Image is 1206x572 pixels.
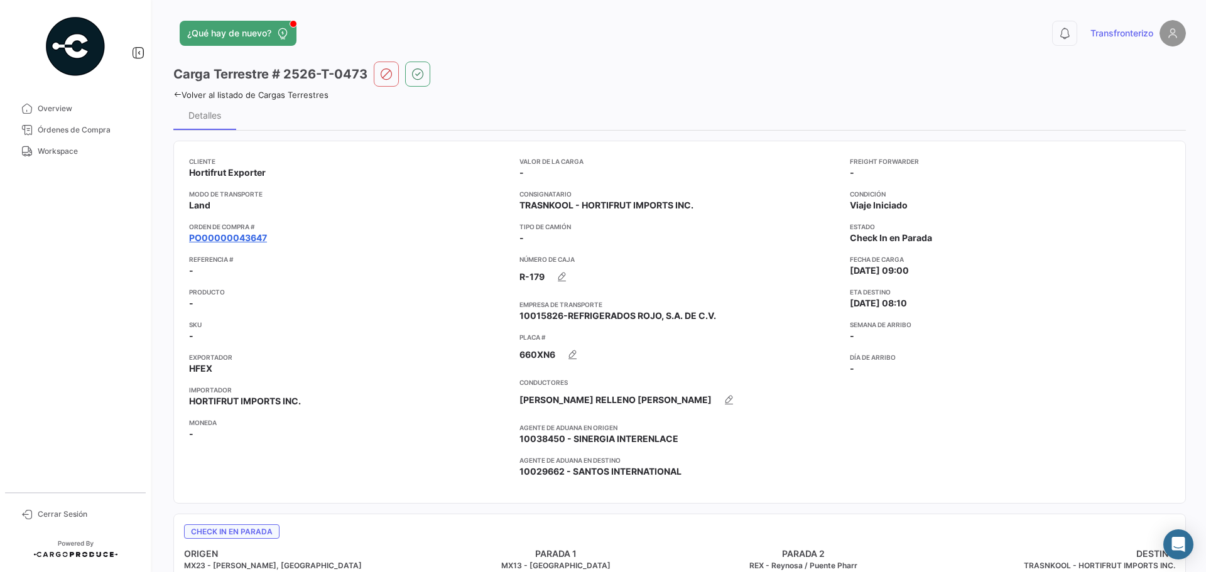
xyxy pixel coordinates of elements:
[850,330,854,342] span: -
[189,297,193,310] span: -
[519,377,840,387] app-card-info-title: Conductores
[519,433,678,445] span: 10038450 - SINERGIA INTERENLACE
[189,428,193,440] span: -
[850,254,1170,264] app-card-info-title: Fecha de carga
[850,297,907,310] span: [DATE] 08:10
[189,362,212,375] span: HFEX
[519,156,840,166] app-card-info-title: Valor de la Carga
[38,146,136,157] span: Workspace
[1160,20,1186,46] img: placeholder-user.png
[189,189,509,199] app-card-info-title: Modo de Transporte
[189,232,267,244] a: PO00000043647
[189,385,509,395] app-card-info-title: Importador
[10,141,141,162] a: Workspace
[188,110,221,121] div: Detalles
[519,199,693,212] span: TRASNKOOL - HORTIFRUT IMPORTS INC.
[189,254,509,264] app-card-info-title: Referencia #
[850,232,932,244] span: Check In en Parada
[189,330,193,342] span: -
[1090,27,1153,40] span: Transfronterizo
[189,320,509,330] app-card-info-title: SKU
[850,362,854,375] span: -
[519,310,716,322] span: 10015826-REFRIGERADOS ROJO, S.A. DE C.V.
[680,548,928,560] h4: PARADA 2
[850,156,1170,166] app-card-info-title: Freight Forwarder
[189,166,266,179] span: Hortifrut Exporter
[680,560,928,571] h5: REX - Reynosa / Puente Pharr
[432,560,680,571] h5: MX13 - [GEOGRAPHIC_DATA]
[189,222,509,232] app-card-info-title: Orden de Compra #
[189,395,301,407] span: HORTIFRUT IMPORTS INC.
[850,189,1170,199] app-card-info-title: Condición
[189,352,509,362] app-card-info-title: Exportador
[184,548,432,560] h4: ORIGEN
[10,98,141,119] a: Overview
[189,156,509,166] app-card-info-title: Cliente
[519,299,840,310] app-card-info-title: Empresa de Transporte
[519,423,840,433] app-card-info-title: Agente de Aduana en Origen
[519,232,524,244] span: -
[189,199,210,212] span: Land
[187,27,271,40] span: ¿Qué hay de nuevo?
[519,254,840,264] app-card-info-title: Número de Caja
[519,394,712,406] span: [PERSON_NAME] RELLENO [PERSON_NAME]
[173,90,329,100] a: Volver al listado de Cargas Terrestres
[850,264,909,277] span: [DATE] 09:00
[850,287,1170,297] app-card-info-title: ETA Destino
[519,166,524,179] span: -
[850,166,854,179] span: -
[1163,529,1193,559] div: Abrir Intercom Messenger
[928,548,1176,560] h4: DESTINO
[10,119,141,141] a: Órdenes de Compra
[432,548,680,560] h4: PARADA 1
[519,455,840,465] app-card-info-title: Agente de Aduana en Destino
[928,560,1176,571] h5: TRASNKOOL - HORTIFRUT IMPORTS INC.
[173,65,367,83] h3: Carga Terrestre # 2526-T-0473
[519,348,555,361] span: 660XN6
[189,418,509,428] app-card-info-title: Moneda
[519,332,840,342] app-card-info-title: Placa #
[850,199,908,212] span: Viaje Iniciado
[519,465,682,478] span: 10029662 - SANTOS INTERNATIONAL
[38,509,136,520] span: Cerrar Sesión
[180,21,296,46] button: ¿Qué hay de nuevo?
[850,222,1170,232] app-card-info-title: Estado
[38,103,136,114] span: Overview
[189,287,509,297] app-card-info-title: Producto
[850,320,1170,330] app-card-info-title: Semana de Arribo
[519,222,840,232] app-card-info-title: Tipo de Camión
[44,15,107,78] img: powered-by.png
[184,560,432,571] h5: MX23 - [PERSON_NAME], [GEOGRAPHIC_DATA]
[184,524,280,539] span: Check In en Parada
[38,124,136,136] span: Órdenes de Compra
[850,352,1170,362] app-card-info-title: Día de Arribo
[519,189,840,199] app-card-info-title: Consignatario
[519,271,545,283] span: R-179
